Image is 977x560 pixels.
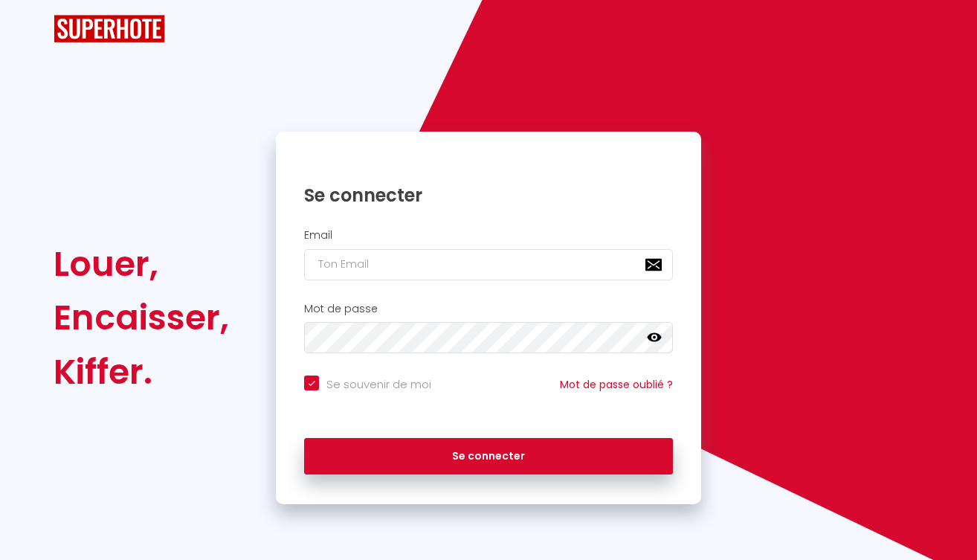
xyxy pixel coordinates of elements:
h2: Email [304,229,673,242]
div: Encaisser, [54,291,229,344]
div: Louer, [54,237,229,291]
h2: Mot de passe [304,303,673,315]
h1: Se connecter [304,184,673,207]
img: SuperHote logo [54,15,165,42]
button: Se connecter [304,438,673,475]
input: Ton Email [304,249,673,280]
a: Mot de passe oublié ? [560,377,673,392]
div: Kiffer. [54,345,229,399]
